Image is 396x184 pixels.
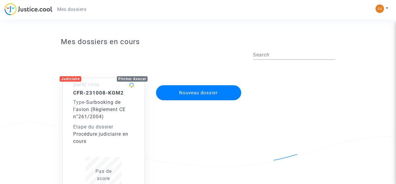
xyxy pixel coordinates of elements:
small: [DATE] 17h26 [73,83,99,87]
span: - [73,99,86,105]
div: Pitcher Avocat [117,76,148,82]
button: Nouveau dossier [156,85,242,100]
a: Mes dossiers [52,5,91,14]
a: Nouveau dossier [155,81,242,87]
span: Mes dossiers [57,7,86,12]
h5: CFR-231008-KGM2 [73,90,134,96]
img: jc-logo.svg [5,3,52,15]
h3: Mes dossiers en cours [61,38,335,46]
span: Surbooking de l'avion (Règlement CE n°261/2004) [73,99,126,119]
div: Judiciaire [60,76,81,82]
div: Etape du dossier [73,123,134,131]
div: Procédure judiciaire en cours [73,131,134,145]
img: 87a7e44732e8c14792f4c6b14d02b784 [376,5,384,13]
span: Pas de score [95,168,112,181]
span: Type [73,99,85,105]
